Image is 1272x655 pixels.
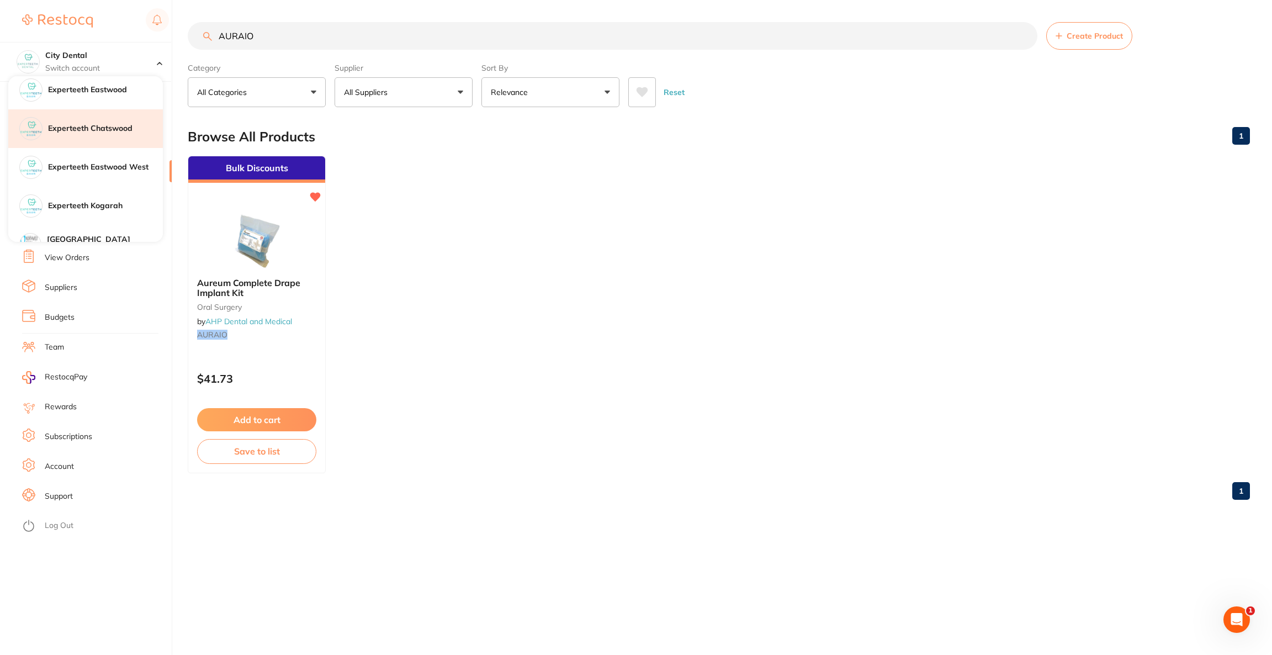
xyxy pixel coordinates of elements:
[197,439,316,463] button: Save to list
[197,87,251,98] p: All Categories
[197,330,227,340] em: AURAIO
[47,234,163,256] h4: [GEOGRAPHIC_DATA] Wynyard
[197,372,316,385] p: $41.73
[197,303,316,311] small: oral surgery
[45,342,64,353] a: Team
[197,316,292,326] span: by
[48,123,163,134] h4: Experteeth Chatswood
[45,252,89,263] a: View Orders
[1067,31,1123,40] span: Create Product
[481,63,619,73] label: Sort By
[20,118,42,140] img: Experteeth Chatswood
[188,77,326,107] button: All Categories
[48,84,163,96] h4: Experteeth Eastwood
[188,129,315,145] h2: Browse All Products
[660,77,688,107] button: Reset
[197,278,316,298] b: Aureum Complete Drape Implant Kit
[481,77,619,107] button: Relevance
[48,162,163,173] h4: Experteeth Eastwood West
[205,316,292,326] a: AHP Dental and Medical
[45,312,75,323] a: Budgets
[22,517,168,535] button: Log Out
[335,63,473,73] label: Supplier
[45,63,157,74] p: Switch account
[20,156,42,178] img: Experteeth Eastwood West
[1232,480,1250,502] a: 1
[197,277,300,298] span: Aureum Complete Drape Implant Kit
[22,371,87,384] a: RestocqPay
[17,51,39,73] img: City Dental
[344,87,392,98] p: All Suppliers
[45,431,92,442] a: Subscriptions
[188,22,1037,50] input: Search Products
[45,461,74,472] a: Account
[22,8,93,34] a: Restocq Logo
[22,14,93,28] img: Restocq Logo
[45,50,157,61] h4: City Dental
[221,214,293,269] img: Aureum Complete Drape Implant Kit
[45,282,77,293] a: Suppliers
[1246,606,1255,615] span: 1
[20,234,41,255] img: North West Dental Wynyard
[491,87,532,98] p: Relevance
[48,200,163,212] h4: Experteeth Kogarah
[45,491,73,502] a: Support
[20,195,42,217] img: Experteeth Kogarah
[20,79,42,101] img: Experteeth Eastwood
[188,156,325,183] div: Bulk Discounts
[1223,606,1250,633] iframe: Intercom live chat
[45,520,73,531] a: Log Out
[335,77,473,107] button: All Suppliers
[1046,22,1132,50] button: Create Product
[188,63,326,73] label: Category
[22,371,35,384] img: RestocqPay
[197,408,316,431] button: Add to cart
[1232,125,1250,147] a: 1
[45,402,77,413] a: Rewards
[45,372,87,383] span: RestocqPay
